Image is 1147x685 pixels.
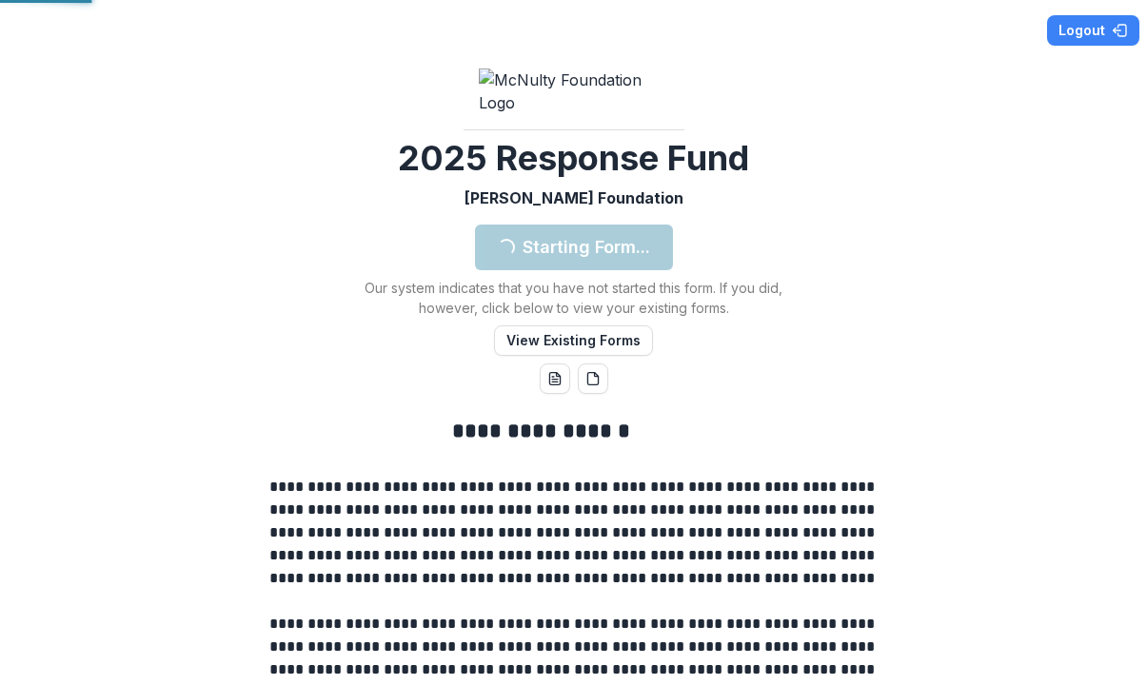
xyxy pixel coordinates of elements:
button: View Existing Forms [494,325,653,356]
button: pdf-download [578,363,608,394]
button: word-download [540,363,570,394]
button: Starting Form... [475,225,673,270]
img: McNulty Foundation Logo [479,68,669,114]
h2: 2025 Response Fund [398,138,749,179]
p: [PERSON_NAME] Foundation [465,186,683,209]
button: Logout [1047,15,1139,46]
p: Our system indicates that you have not started this form. If you did, however, click below to vie... [336,278,812,318]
